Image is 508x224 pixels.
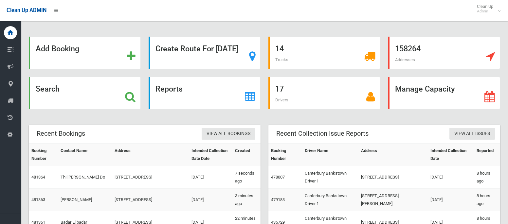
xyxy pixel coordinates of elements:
strong: Create Route For [DATE] [155,44,238,53]
th: Reported [474,144,500,166]
td: 8 hours ago [474,166,500,189]
a: Reports [149,77,261,109]
td: 3 minutes ago [232,189,261,211]
a: View All Issues [449,128,495,140]
strong: 14 [275,44,284,53]
td: [STREET_ADDRESS][PERSON_NAME] [358,189,427,211]
th: Booking Number [29,144,58,166]
th: Created [232,144,261,166]
td: [STREET_ADDRESS] [358,166,427,189]
a: Search [29,77,141,109]
td: [PERSON_NAME] [58,189,112,211]
a: 17 Drivers [268,77,380,109]
td: Canterbury Bankstown Driver 1 [302,166,358,189]
td: 8 hours ago [474,189,500,211]
span: Addresses [395,57,415,62]
td: [DATE] [189,189,232,211]
td: 7 seconds ago [232,166,261,189]
strong: Search [36,84,60,94]
td: [DATE] [189,166,232,189]
strong: 17 [275,84,284,94]
a: 158264 Addresses [388,37,500,69]
a: Create Route For [DATE] [149,37,261,69]
strong: Manage Capacity [395,84,455,94]
a: Manage Capacity [388,77,500,109]
span: Clean Up ADMIN [7,7,46,13]
th: Contact Name [58,144,112,166]
th: Address [112,144,189,166]
th: Intended Collection Date Date [189,144,232,166]
a: View All Bookings [202,128,255,140]
span: Drivers [275,97,288,102]
span: Clean Up [474,4,500,14]
header: Recent Collection Issue Reports [268,127,376,140]
td: [STREET_ADDRESS] [112,189,189,211]
a: 479183 [271,197,285,202]
strong: 158264 [395,44,421,53]
a: 481364 [31,175,45,180]
th: Intended Collection Date [428,144,474,166]
th: Address [358,144,427,166]
a: 481363 [31,197,45,202]
th: Driver Name [302,144,358,166]
strong: Add Booking [36,44,79,53]
a: 14 Trucks [268,37,380,69]
td: [DATE] [428,189,474,211]
td: Thi [PERSON_NAME] Do [58,166,112,189]
th: Booking Number [268,144,302,166]
a: Add Booking [29,37,141,69]
small: Admin [477,9,493,14]
strong: Reports [155,84,183,94]
span: Trucks [275,57,288,62]
td: Canterbury Bankstown Driver 1 [302,189,358,211]
header: Recent Bookings [29,127,93,140]
td: [DATE] [428,166,474,189]
a: 478007 [271,175,285,180]
td: [STREET_ADDRESS] [112,166,189,189]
